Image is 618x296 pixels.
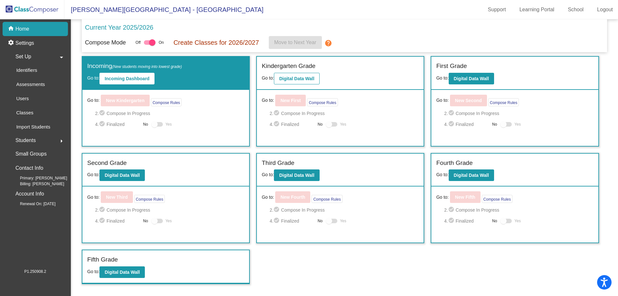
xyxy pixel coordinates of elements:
[165,217,172,225] span: Yes
[101,95,150,106] button: New Kindergarten
[99,169,145,181] button: Digital Data Wall
[514,120,521,128] span: Yes
[99,266,145,278] button: Digital Data Wall
[58,137,65,145] mat-icon: arrow_right
[99,206,107,214] mat-icon: check_circle
[280,98,301,103] b: New First
[15,149,47,158] p: Small Groups
[105,173,140,178] b: Digital Data Wall
[592,5,618,15] a: Logout
[454,76,489,81] b: Digital Data Wall
[15,136,36,145] span: Students
[87,75,99,81] span: Go to:
[448,206,456,214] mat-icon: check_circle
[262,62,315,71] label: Kindergarten Grade
[58,53,65,61] mat-icon: arrow_drop_down
[448,120,456,128] mat-icon: check_circle
[279,76,314,81] b: Digital Data Wall
[436,172,448,177] span: Go to:
[436,194,448,201] span: Go to:
[340,217,346,225] span: Yes
[262,158,294,168] label: Third Grade
[106,195,128,200] b: New Third
[436,75,448,81] span: Go to:
[444,206,594,214] span: 2. Compose In Progress
[270,110,419,117] span: 2. Compose In Progress
[514,5,560,15] a: Learning Portal
[15,52,31,61] span: Set Up
[87,158,127,168] label: Second Grade
[10,175,67,181] span: Primary: [PERSON_NAME]
[262,172,274,177] span: Go to:
[279,173,314,178] b: Digital Data Wall
[312,195,342,203] button: Compose Rules
[85,38,126,47] p: Compose Mode
[87,255,118,264] label: Fifth Grade
[165,120,172,128] span: Yes
[151,98,182,106] button: Compose Rules
[444,120,489,128] span: 4. Finalized
[136,40,141,45] span: Off
[273,110,281,117] mat-icon: check_circle
[87,97,99,104] span: Go to:
[450,191,481,203] button: New Fifth
[105,76,149,81] b: Incoming Dashboard
[143,121,148,127] span: No
[87,194,99,201] span: Go to:
[307,98,338,106] button: Compose Rules
[514,217,521,225] span: Yes
[99,110,107,117] mat-icon: check_circle
[324,39,332,47] mat-icon: help
[64,5,264,15] span: [PERSON_NAME][GEOGRAPHIC_DATA] - [GEOGRAPHIC_DATA]
[105,270,140,275] b: Digital Data Wall
[99,120,107,128] mat-icon: check_circle
[273,206,281,214] mat-icon: check_circle
[269,36,322,49] button: Move to Next Year
[95,120,140,128] span: 4. Finalized
[8,39,15,47] mat-icon: settings
[273,120,281,128] mat-icon: check_circle
[483,5,511,15] a: Support
[273,217,281,225] mat-icon: check_circle
[16,81,45,88] p: Assessments
[448,110,456,117] mat-icon: check_circle
[318,218,323,224] span: No
[16,95,29,102] p: Users
[87,172,99,177] span: Go to:
[280,195,305,200] b: New Fourth
[143,218,148,224] span: No
[274,169,319,181] button: Digital Data Wall
[270,206,419,214] span: 2. Compose In Progress
[455,195,475,200] b: New Fifth
[106,98,145,103] b: New Kindergarten
[492,218,497,224] span: No
[262,75,274,81] span: Go to:
[275,191,310,203] button: New Fourth
[16,109,33,117] p: Classes
[318,121,323,127] span: No
[10,201,55,207] span: Renewal On: [DATE]
[173,38,259,47] p: Create Classes for 2026/2027
[450,95,487,106] button: New Second
[275,95,306,106] button: New First
[95,217,140,225] span: 4. Finalized
[262,194,274,201] span: Go to:
[87,62,182,71] label: Incoming
[492,121,497,127] span: No
[10,181,64,187] span: Billing: [PERSON_NAME]
[449,73,494,84] button: Digital Data Wall
[15,189,44,198] p: Account Info
[159,40,164,45] span: On
[436,158,473,168] label: Fourth Grade
[340,120,346,128] span: Yes
[134,195,165,203] button: Compose Rules
[95,206,244,214] span: 2. Compose In Progress
[444,217,489,225] span: 4. Finalized
[87,269,99,274] span: Go to:
[95,110,244,117] span: 2. Compose In Progress
[436,97,448,104] span: Go to:
[274,73,319,84] button: Digital Data Wall
[262,97,274,104] span: Go to:
[270,217,314,225] span: 4. Finalized
[8,25,15,33] mat-icon: home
